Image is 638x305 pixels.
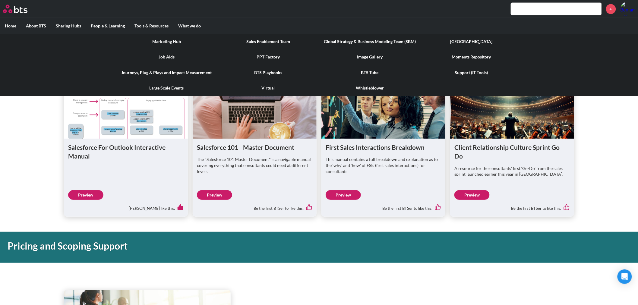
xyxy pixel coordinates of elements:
[454,190,490,200] a: Preview
[621,2,635,16] img: Benjamin Wilcock
[197,143,312,152] h1: Salesforce 101 - Master Document
[21,18,51,34] label: About BTS
[68,200,184,212] div: [PERSON_NAME] like this.
[68,190,103,200] a: Preview
[454,143,570,161] h1: Client Relationship Culture Sprint Go-Do
[3,5,27,13] img: BTS Logo
[68,143,184,161] h1: Salesforce For Outlook Interactive Manual
[173,18,206,34] label: What we do
[326,156,441,174] p: This manual contains a full breakdown and explanation as to the ‘why’ and ‘how’ of FSIs (first sa...
[197,200,312,212] div: Be the first BTSer to like this.
[197,156,312,174] p: The "Salesforce 101 Master Document" is a navigable manual covering everything that consultants c...
[617,269,632,284] div: Open Intercom Messenger
[621,2,635,16] a: Profile
[326,200,441,212] div: Be the first BTSer to like this.
[8,239,444,253] h1: Pricing and Scoping Support
[606,4,616,14] a: +
[86,18,130,34] label: People & Learning
[454,165,570,177] p: A resource for the consultants’ first ‘Go-Do’ from the sales sprint launched earlier this year in...
[326,190,361,200] a: Preview
[3,5,39,13] a: Go home
[51,18,86,34] label: Sharing Hubs
[130,18,173,34] label: Tools & Resources
[326,143,441,152] h1: First Sales Interactions Breakdown
[197,190,232,200] a: Preview
[454,200,570,212] div: Be the first BTSer to like this.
